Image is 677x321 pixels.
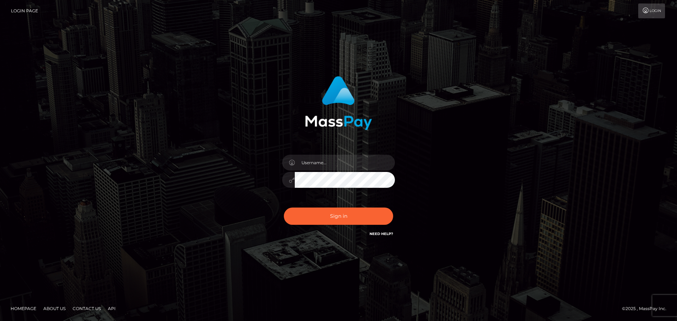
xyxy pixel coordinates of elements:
a: Login [638,4,665,18]
a: About Us [41,303,68,314]
a: Login Page [11,4,38,18]
a: Need Help? [370,232,393,236]
button: Sign in [284,208,393,225]
img: MassPay Login [305,76,372,130]
div: © 2025 , MassPay Inc. [622,305,672,313]
input: Username... [295,155,395,171]
a: API [105,303,118,314]
a: Contact Us [70,303,104,314]
a: Homepage [8,303,39,314]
